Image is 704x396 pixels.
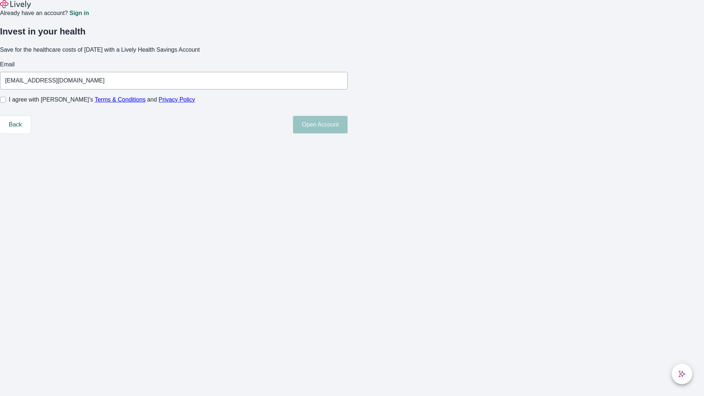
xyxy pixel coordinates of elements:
button: chat [672,364,692,384]
svg: Lively AI Assistant [678,370,686,378]
a: Terms & Conditions [95,96,146,103]
a: Sign in [69,10,89,16]
span: I agree with [PERSON_NAME]’s and [9,95,195,104]
a: Privacy Policy [159,96,195,103]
